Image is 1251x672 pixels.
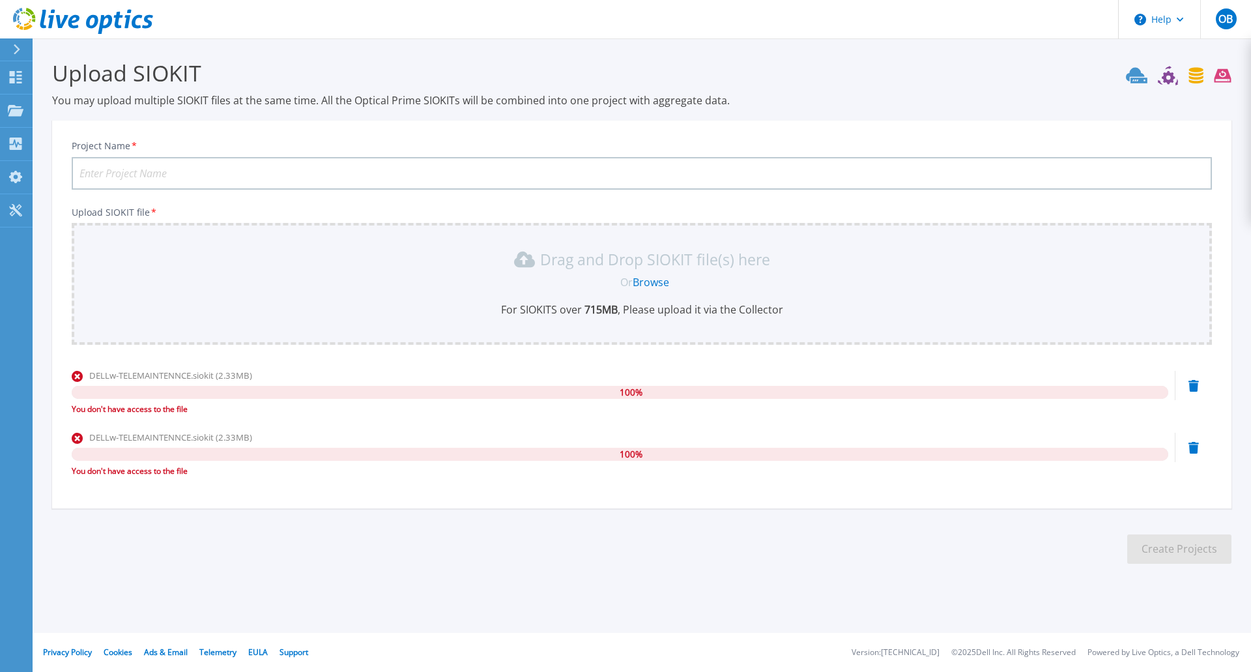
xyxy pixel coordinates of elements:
[1087,649,1239,657] li: Powered by Live Optics, a Dell Technology
[104,647,132,658] a: Cookies
[633,275,669,289] a: Browse
[72,403,1168,416] div: You don't have access to the file
[43,647,92,658] a: Privacy Policy
[620,448,642,461] span: 100 %
[72,157,1212,190] input: Enter Project Name
[89,431,252,443] span: DELLw-TELEMAINTENNCE.siokit (2.33MB)
[248,647,268,658] a: EULA
[72,465,1168,478] div: You don't have access to the file
[620,275,633,289] span: Or
[79,249,1204,317] div: Drag and Drop SIOKIT file(s) here OrBrowseFor SIOKITS over 715MB, Please upload it via the Collector
[852,649,940,657] li: Version: [TECHNICAL_ID]
[620,386,642,399] span: 100 %
[582,302,618,317] b: 715 MB
[52,93,1231,108] p: You may upload multiple SIOKIT files at the same time. All the Optical Prime SIOKITs will be comb...
[280,647,308,658] a: Support
[72,207,1212,218] p: Upload SIOKIT file
[540,253,770,266] p: Drag and Drop SIOKIT file(s) here
[1127,534,1231,564] button: Create Projects
[52,58,1231,88] h3: Upload SIOKIT
[951,649,1076,657] li: © 2025 Dell Inc. All Rights Reserved
[89,370,252,381] span: DELLw-TELEMAINTENNCE.siokit (2.33MB)
[199,647,237,658] a: Telemetry
[79,302,1204,317] p: For SIOKITS over , Please upload it via the Collector
[144,647,188,658] a: Ads & Email
[72,141,138,151] label: Project Name
[1218,14,1233,24] span: OB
